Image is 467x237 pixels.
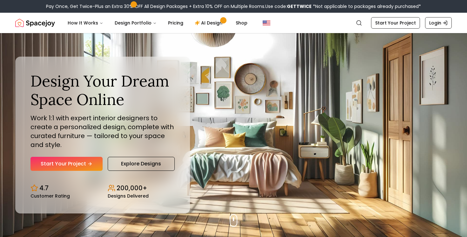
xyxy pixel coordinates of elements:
div: Design stats [30,178,175,198]
a: Spacejoy [15,17,55,29]
nav: Main [63,17,253,29]
a: Shop [231,17,253,29]
h1: Design Your Dream Space Online [30,72,175,108]
b: GETTWICE [287,3,312,10]
button: How It Works [63,17,108,29]
nav: Global [15,13,452,33]
small: Designs Delivered [108,194,149,198]
a: Pricing [163,17,188,29]
p: 4.7 [39,184,49,192]
a: Start Your Project [30,157,103,171]
div: Pay Once, Get Twice-Plus an Extra 30% OFF All Design Packages + Extra 10% OFF on Multiple Rooms. [46,3,421,10]
span: Use code: [265,3,312,10]
a: Login [425,17,452,29]
p: Work 1:1 with expert interior designers to create a personalized design, complete with curated fu... [30,114,175,149]
a: Explore Designs [108,157,175,171]
span: *Not applicable to packages already purchased* [312,3,421,10]
small: Customer Rating [30,194,70,198]
button: Design Portfolio [110,17,162,29]
img: Spacejoy Logo [15,17,55,29]
img: United States [263,19,270,27]
a: Start Your Project [371,17,420,29]
p: 200,000+ [117,184,147,192]
a: AI Design [190,17,229,29]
